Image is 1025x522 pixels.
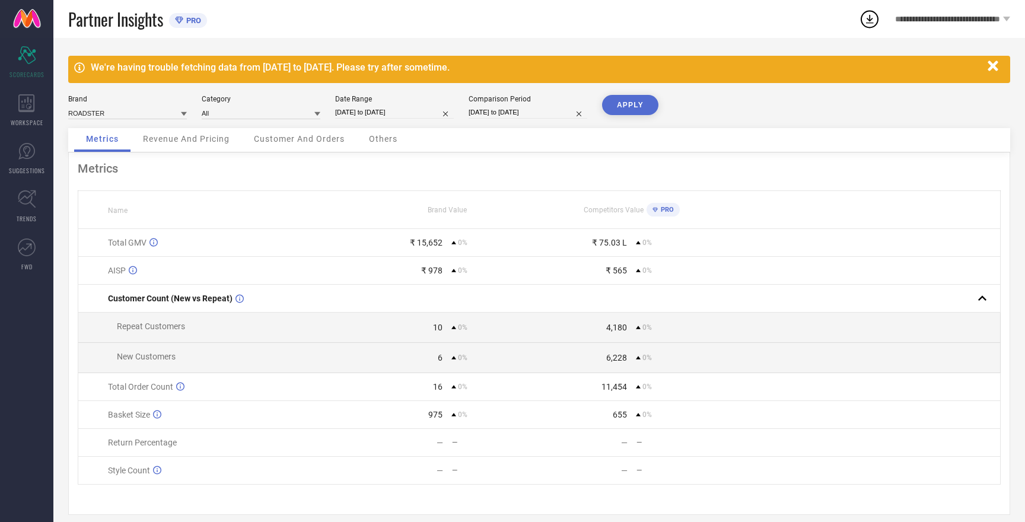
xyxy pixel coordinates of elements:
div: — [621,466,628,475]
div: Category [202,95,320,103]
span: 0% [642,383,652,391]
span: 0% [458,410,467,419]
div: 11,454 [601,382,627,391]
span: Metrics [86,134,119,144]
span: 0% [642,323,652,332]
span: PRO [658,206,674,214]
span: WORKSPACE [11,118,43,127]
span: Name [108,206,128,215]
span: FWD [21,262,33,271]
div: — [452,438,539,447]
div: Comparison Period [469,95,587,103]
div: Open download list [859,8,880,30]
span: Basket Size [108,410,150,419]
span: Repeat Customers [117,322,185,331]
span: Style Count [108,466,150,475]
span: New Customers [117,352,176,361]
span: 0% [642,354,652,362]
div: ₹ 565 [606,266,627,275]
span: Others [369,134,397,144]
span: 0% [458,238,467,247]
span: Customer Count (New vs Repeat) [108,294,233,303]
span: Competitors Value [584,206,644,214]
span: PRO [183,16,201,25]
span: Return Percentage [108,438,177,447]
div: — [437,438,443,447]
span: 0% [458,266,467,275]
span: Total GMV [108,238,147,247]
div: 6,228 [606,353,627,362]
span: SCORECARDS [9,70,44,79]
div: ₹ 978 [421,266,443,275]
div: 6 [438,353,443,362]
span: Total Order Count [108,382,173,391]
span: SUGGESTIONS [9,166,45,175]
span: TRENDS [17,214,37,223]
div: Date Range [335,95,454,103]
div: 655 [613,410,627,419]
span: 0% [642,410,652,419]
span: Brand Value [428,206,467,214]
input: Select date range [335,106,454,119]
div: — [452,466,539,475]
span: AISP [108,266,126,275]
div: — [636,466,723,475]
span: 0% [458,383,467,391]
div: We're having trouble fetching data from [DATE] to [DATE]. Please try after sometime. [91,62,982,73]
input: Select comparison period [469,106,587,119]
div: ₹ 75.03 L [592,238,627,247]
span: Revenue And Pricing [143,134,230,144]
div: 4,180 [606,323,627,332]
div: — [437,466,443,475]
div: Brand [68,95,187,103]
span: 0% [642,266,652,275]
div: 975 [428,410,443,419]
div: — [636,438,723,447]
div: ₹ 15,652 [410,238,443,247]
span: 0% [458,354,467,362]
span: 0% [458,323,467,332]
span: Partner Insights [68,7,163,31]
div: Metrics [78,161,1001,176]
div: — [621,438,628,447]
div: 10 [433,323,443,332]
div: 16 [433,382,443,391]
span: Customer And Orders [254,134,345,144]
button: APPLY [602,95,658,115]
span: 0% [642,238,652,247]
